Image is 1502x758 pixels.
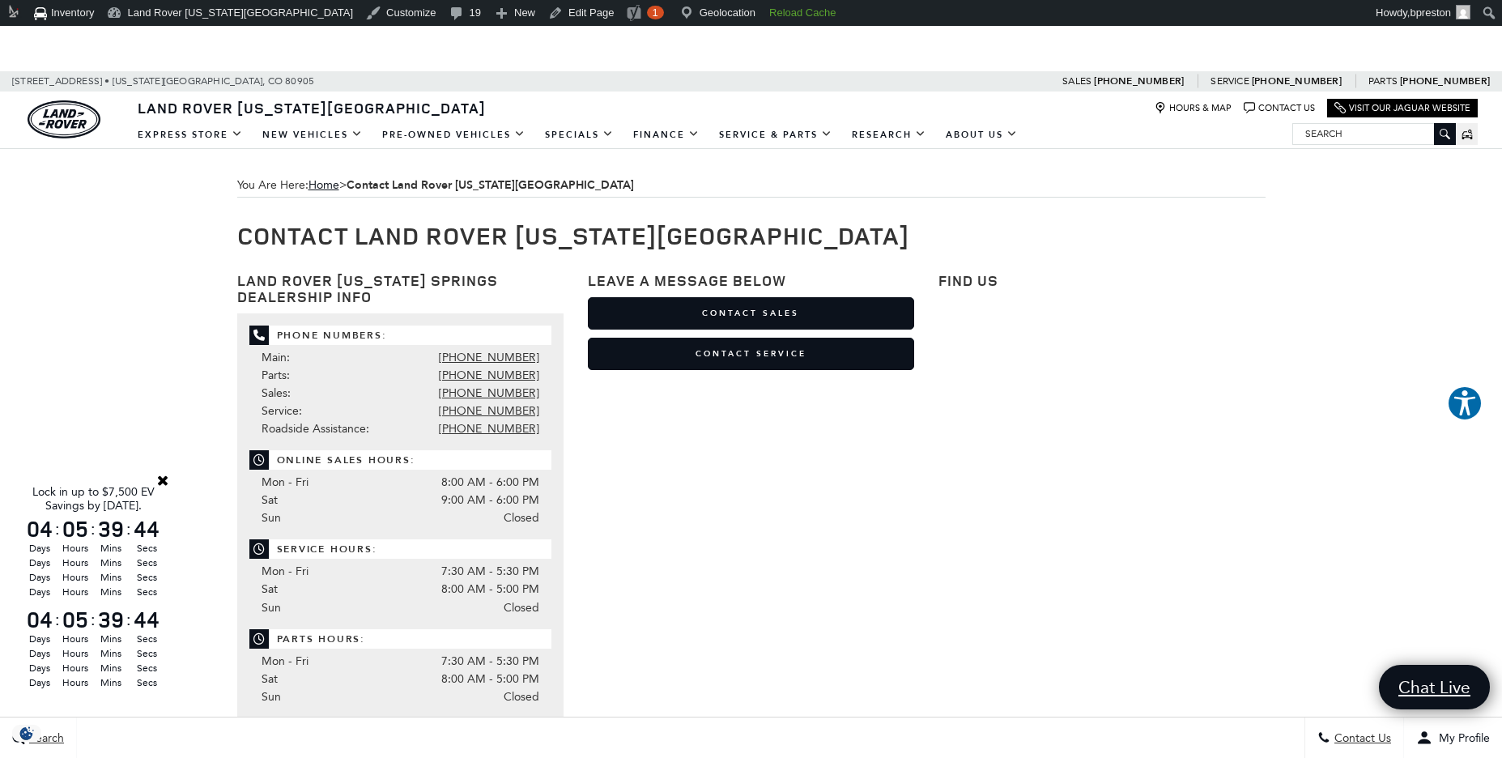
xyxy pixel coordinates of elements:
span: Chat Live [1390,676,1479,698]
a: Finance [623,121,709,149]
span: Mins [96,675,126,690]
span: Hours [60,570,91,585]
a: [PHONE_NUMBER] [1252,75,1342,87]
span: Lock in up to $7,500 EV Savings by [DATE]. [32,485,155,513]
aside: Accessibility Help Desk [1447,385,1483,424]
span: Main: [262,351,290,364]
strong: Reload Cache [769,6,836,19]
span: Service: [262,404,302,418]
span: Hours [60,632,91,646]
a: [PHONE_NUMBER] [439,368,539,382]
span: CO [268,71,283,92]
span: Mins [96,661,126,675]
h1: Contact Land Rover [US_STATE][GEOGRAPHIC_DATA] [237,222,1266,249]
h3: Find Us [938,273,1265,289]
span: Sales [1062,75,1091,87]
input: Search [1293,124,1455,143]
button: Open user profile menu [1404,718,1502,758]
a: Research [842,121,936,149]
span: Days [24,556,55,570]
a: [PHONE_NUMBER] [1400,75,1490,87]
span: Mon - Fri [262,654,308,668]
span: Online Sales Hours: [249,450,551,470]
strong: Contact Land Rover [US_STATE][GEOGRAPHIC_DATA] [347,177,634,193]
span: Days [24,541,55,556]
a: Close [155,473,170,488]
span: Mins [96,570,126,585]
span: Sales: [262,386,291,400]
span: Days [24,661,55,675]
span: Secs [131,585,162,599]
h3: Land Rover [US_STATE] Springs Dealership Info [237,273,564,305]
span: Parts Hours: [249,629,551,649]
a: Specials [535,121,623,149]
span: 05 [60,517,91,540]
span: Parts: [262,368,290,382]
span: Sun [262,511,281,525]
span: Mins [96,632,126,646]
span: bpreston [1410,6,1451,19]
span: Mins [96,556,126,570]
span: Hours [60,585,91,599]
span: Secs [131,556,162,570]
span: Hours [60,675,91,690]
img: Opt-Out Icon [8,725,45,742]
span: Mon - Fri [262,564,308,578]
span: : [126,607,131,632]
span: Mins [96,646,126,661]
span: Secs [131,541,162,556]
span: : [126,517,131,541]
nav: Main Navigation [128,121,1028,149]
span: Hours [60,541,91,556]
span: Sat [262,672,278,686]
iframe: Google Maps iframe [938,297,1265,617]
section: Click to Open Cookie Consent Modal [8,725,45,742]
a: Contact Sales [588,297,914,330]
span: Secs [131,661,162,675]
span: Closed [504,509,539,527]
span: 80905 [285,71,314,92]
span: Days [24,585,55,599]
span: 04 [24,517,55,540]
span: You Are Here: [237,173,1266,198]
span: Mon - Fri [262,475,308,489]
span: Days [24,632,55,646]
span: Secs [131,570,162,585]
span: My Profile [1432,731,1490,745]
span: 8:00 AM - 5:00 PM [441,581,539,598]
a: [PHONE_NUMBER] [1094,75,1184,87]
span: Mins [96,541,126,556]
span: Sat [262,493,278,507]
span: Service [1211,75,1249,87]
span: [US_STATE][GEOGRAPHIC_DATA], [113,71,266,92]
a: land-rover [28,100,100,138]
span: Service Hours: [249,539,551,559]
span: 39 [96,517,126,540]
span: : [55,517,60,541]
span: Contact Us [1330,731,1391,745]
span: Days [24,646,55,661]
button: Explore your accessibility options [1447,385,1483,421]
a: Service & Parts [709,121,842,149]
a: Chat Live [1379,665,1490,709]
a: [PHONE_NUMBER] [439,422,539,436]
a: [PHONE_NUMBER] [439,351,539,364]
span: Secs [131,632,162,646]
span: Hours [60,646,91,661]
span: : [91,607,96,632]
span: Parts [1368,75,1398,87]
span: 7:30 AM - 5:30 PM [441,563,539,581]
span: Secs [131,675,162,690]
div: Breadcrumbs [237,173,1266,198]
a: Contact Service [588,338,914,370]
span: > [308,178,634,192]
a: Home [308,178,339,192]
a: Land Rover [US_STATE][GEOGRAPHIC_DATA] [128,98,496,117]
span: Hours [60,661,91,675]
span: Mins [96,585,126,599]
span: Sun [262,601,281,615]
span: 05 [60,608,91,631]
span: Phone Numbers: [249,326,551,345]
span: Days [24,570,55,585]
a: Visit Our Jaguar Website [1334,102,1470,114]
